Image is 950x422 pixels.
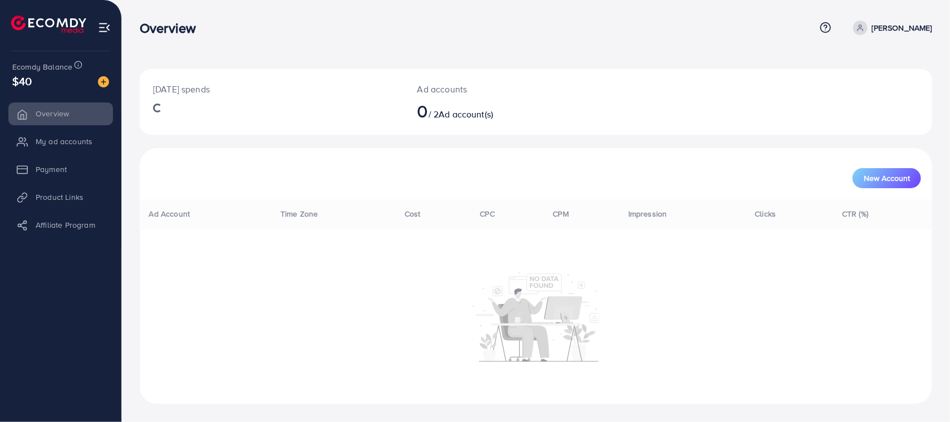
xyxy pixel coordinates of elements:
[12,61,72,72] span: Ecomdy Balance
[153,82,391,96] p: [DATE] spends
[853,168,921,188] button: New Account
[98,21,111,34] img: menu
[417,82,589,96] p: Ad accounts
[417,100,589,121] h2: / 2
[11,16,86,33] img: logo
[140,20,205,36] h3: Overview
[864,174,910,182] span: New Account
[872,21,932,35] p: [PERSON_NAME]
[12,73,32,89] span: $40
[849,21,932,35] a: [PERSON_NAME]
[439,108,493,120] span: Ad account(s)
[417,98,429,124] span: 0
[98,76,109,87] img: image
